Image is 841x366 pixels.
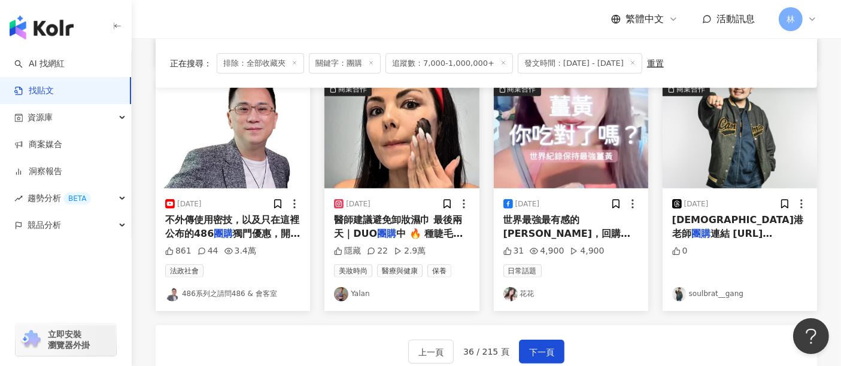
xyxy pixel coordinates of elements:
div: 861 [165,245,192,257]
img: chrome extension [19,330,42,349]
span: 不外傳使用密技，以及只在這裡公布的486 [165,214,299,239]
button: 商業合作 [494,82,648,188]
mark: 團購 [214,228,233,239]
mark: 團購 [691,228,711,239]
a: KOL Avatar花花 [503,287,639,301]
div: [DATE] [515,199,540,209]
img: post-image [494,82,648,188]
span: [DEMOGRAPHIC_DATA]港老師 [672,214,803,239]
a: 商案媒合 [14,139,62,151]
div: 44 [198,245,218,257]
span: 中 🔥 種睫毛可以使用喔～ 留言/ [334,228,463,252]
span: 法政社會 [165,264,204,277]
button: 上一頁 [408,340,454,364]
span: 資源庫 [28,104,53,131]
span: 趨勢分析 [28,185,91,212]
div: 2.9萬 [394,245,426,257]
div: 4,900 [530,245,564,257]
span: 保養 [427,264,451,277]
img: KOL Avatar [503,287,518,301]
span: 林 [787,13,795,26]
div: 22 [367,245,388,257]
img: KOL Avatar [165,287,180,301]
span: 追蹤數：7,000-1,000,000+ [385,53,513,73]
span: 連結 [URL][DOMAIN_NAME] [672,228,773,252]
button: 商業合作 [324,82,479,188]
div: 隱藏 [334,245,361,257]
div: 4,900 [570,245,604,257]
div: 重置 [647,58,664,68]
img: logo [10,16,74,39]
div: 0 [672,245,688,257]
div: 3.4萬 [224,245,256,257]
div: 商業合作 [676,83,705,95]
span: rise [14,194,23,203]
span: 立即安裝 瀏覽器外掛 [48,329,90,350]
span: 上一頁 [418,345,444,359]
span: 正在搜尋 ： [170,58,212,68]
a: KOL AvatarYalan [334,287,469,301]
a: chrome extension立即安裝 瀏覽器外掛 [16,324,116,356]
span: 活動訊息 [716,13,755,25]
span: 繁體中文 [626,13,664,26]
a: searchAI 找網紅 [14,58,65,70]
span: 下一頁 [529,345,554,359]
span: 競品分析 [28,212,61,239]
button: 商業合作 [663,82,817,188]
a: KOL Avatarsoulbrat__gang [672,287,807,301]
span: 發文時間：[DATE] - [DATE] [518,53,642,73]
span: 排除：全部收藏夾 [217,53,304,73]
a: KOL Avatar486系列之請問486 & 會客室 [165,287,300,301]
div: [DATE] [346,199,371,209]
span: 關鍵字：團購 [309,53,381,73]
a: 找貼文 [14,85,54,97]
button: 下一頁 [519,340,564,364]
iframe: Help Scout Beacon - Open [793,318,829,354]
span: 美妝時尚 [334,264,372,277]
mark: 團購 [377,228,396,239]
span: 醫療與健康 [377,264,423,277]
div: 商業合作 [338,83,367,95]
img: post-image [663,82,817,188]
div: BETA [63,193,91,205]
span: 獨門優惠，開信看一眼荷包省好幾萬，多 [165,228,300,252]
span: 醫師建議避免卸妝濕巾 最後兩天｜DUO [334,214,462,239]
span: 世界最強最有感的[PERSON_NAME]，回購97%，花粉團現正 [503,214,631,252]
img: KOL Avatar [334,287,348,301]
a: 洞察報告 [14,166,62,178]
div: [DATE] [177,199,202,209]
img: post-image [324,82,479,188]
span: 日常話題 [503,264,542,277]
img: post-image [156,82,310,188]
img: KOL Avatar [672,287,687,301]
div: 31 [503,245,524,257]
div: [DATE] [684,199,709,209]
div: 商業合作 [508,83,536,95]
span: 36 / 215 頁 [463,347,509,356]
